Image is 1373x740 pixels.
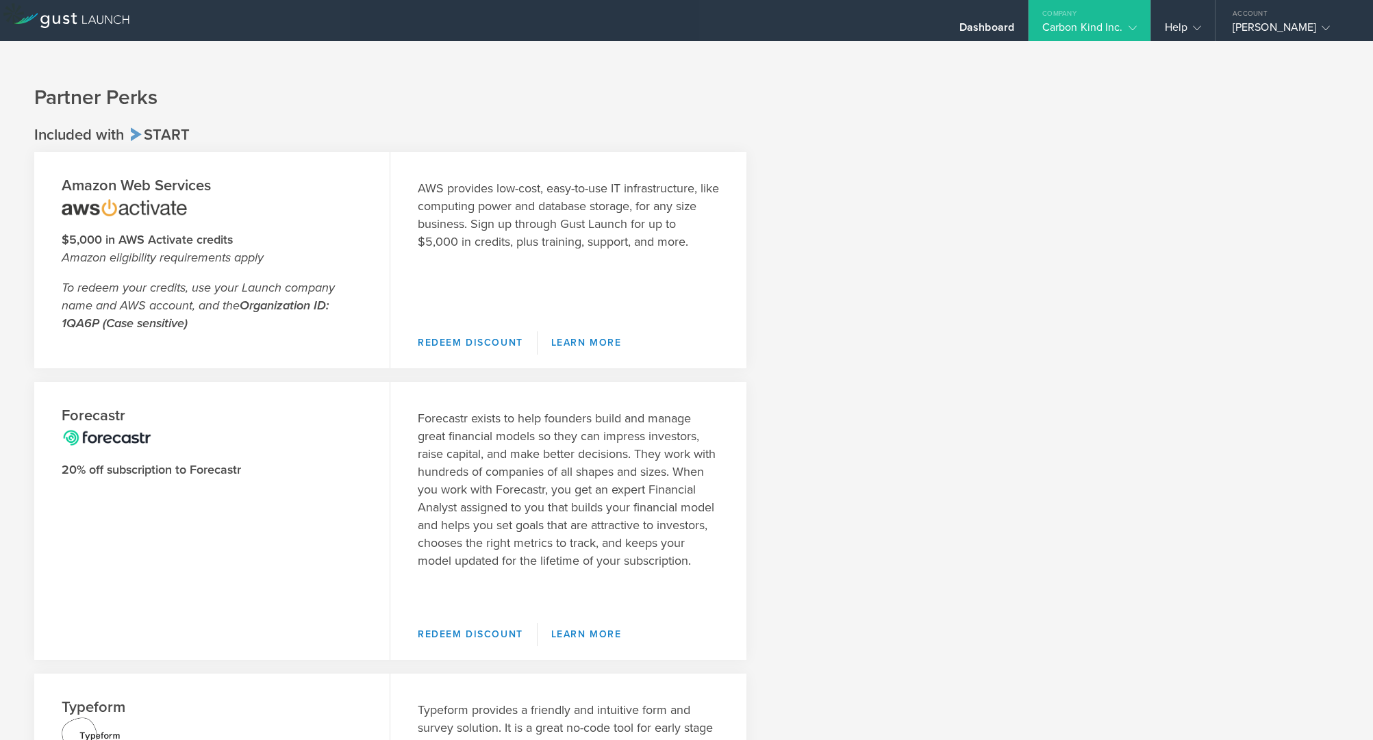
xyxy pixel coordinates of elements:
h2: Amazon Web Services [62,176,362,196]
a: Redeem Discount [418,623,538,646]
span: Start [128,126,190,144]
div: Dashboard [959,21,1014,41]
div: Help [1165,21,1201,41]
em: Amazon eligibility requirements apply [62,250,264,265]
h2: Forecastr [62,406,362,426]
div: [PERSON_NAME] [1233,21,1349,41]
strong: $5,000 in AWS Activate credits [62,232,233,247]
strong: 20% off subscription to Forecastr [62,462,241,477]
div: Carbon Kind Inc. [1042,21,1137,41]
a: Learn More [538,623,635,646]
img: amazon-web-services-logo [62,196,187,216]
p: Forecastr exists to help founders build and manage great financial models so they can impress inv... [418,409,719,570]
a: Redeem Discount [418,331,538,355]
img: forecastr-logo [62,426,152,446]
h2: Typeform [62,698,362,717]
iframe: Chat Widget [1305,674,1373,740]
span: Included with [34,126,124,144]
h1: Partner Perks [34,84,1339,112]
a: Learn More [538,331,635,355]
em: To redeem your credits, use your Launch company name and AWS account, and the [62,280,335,331]
p: AWS provides low-cost, easy-to-use IT infrastructure, like computing power and database storage, ... [418,179,719,251]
